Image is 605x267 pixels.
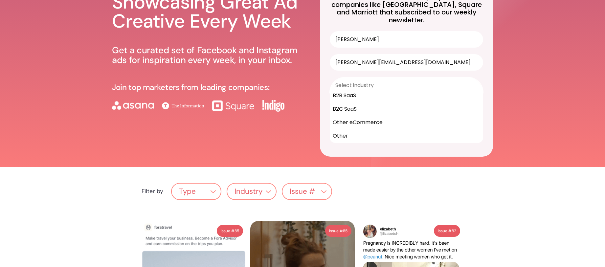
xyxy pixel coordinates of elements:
div: 85 [343,227,347,235]
div: Issue # [329,227,343,235]
div: Filter by [142,188,163,194]
div: Type [179,188,196,196]
a: Issue #85 [217,225,243,237]
div: Issue # [290,188,315,196]
button: Show Options [474,78,480,93]
div: Other eCommerce [330,116,483,129]
div: Other [330,129,483,143]
div: Issue # [221,227,235,235]
div: B2C SaaS [330,102,483,116]
input: Select industry [335,78,474,93]
div: Industry [227,185,276,198]
div: 82 [452,227,456,235]
input: Your work email [330,54,483,71]
div: Issue # [282,185,331,198]
div: 85 [235,227,239,235]
p: Get a curated set of Facebook and Instagram ads for inspiration every week, in your inbox. [112,45,304,65]
input: First name [330,31,483,48]
a: Issue #82 [434,225,460,237]
p: Join top marketers from leading companies: [112,83,269,92]
div: B2B SaaS [330,89,483,102]
div: Industry [235,188,262,196]
a: Issue #85 [325,225,351,237]
div: Type [172,185,221,198]
div: Issue # [438,227,452,235]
